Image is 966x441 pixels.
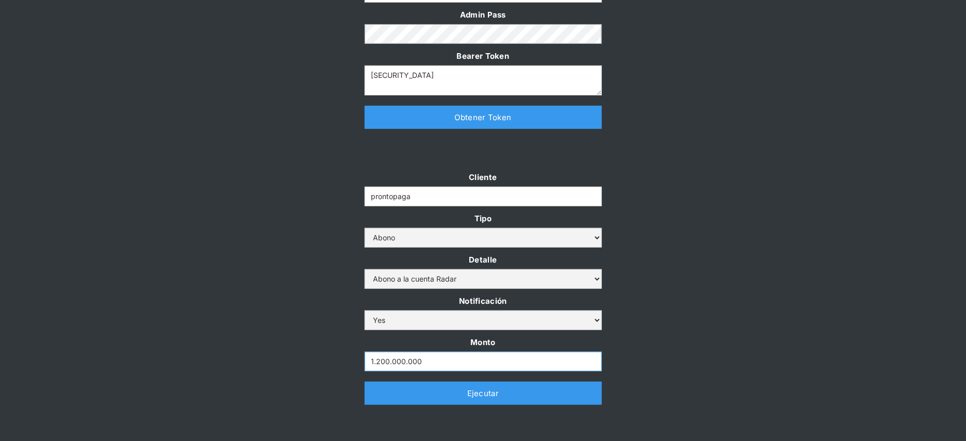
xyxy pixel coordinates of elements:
[365,352,602,371] input: Monto
[365,187,602,206] input: Example Text
[365,382,602,405] a: Ejecutar
[365,253,602,267] label: Detalle
[365,335,602,349] label: Monto
[365,294,602,308] label: Notificación
[365,106,602,129] a: Obtener Token
[365,170,602,184] label: Cliente
[365,49,602,63] label: Bearer Token
[365,170,602,371] form: Form
[365,211,602,225] label: Tipo
[365,8,602,22] label: Admin Pass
